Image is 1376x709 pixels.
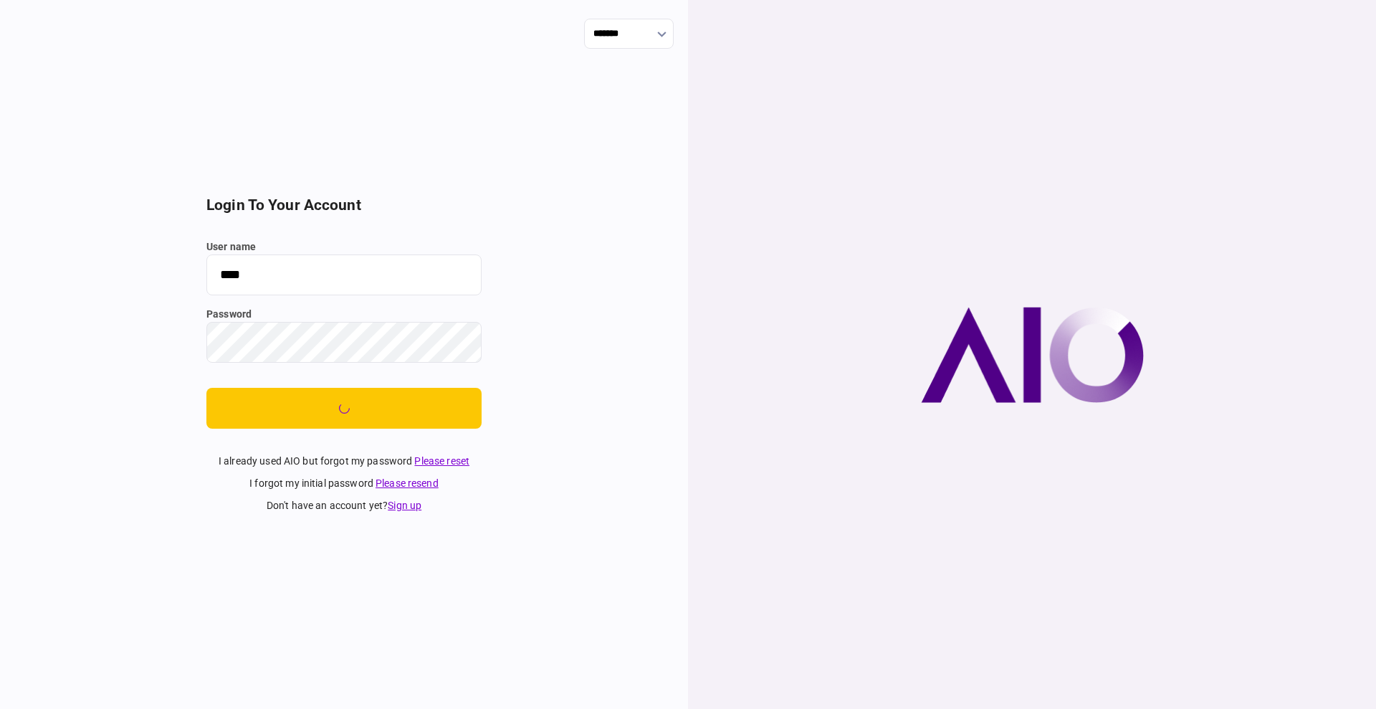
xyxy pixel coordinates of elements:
[584,19,674,49] input: show language options
[206,307,482,322] label: password
[206,454,482,469] div: I already used AIO but forgot my password
[206,239,482,254] label: user name
[206,322,482,363] input: password
[414,455,469,467] a: Please reset
[206,196,482,214] h2: login to your account
[921,307,1144,403] img: AIO company logo
[206,388,482,429] button: login
[388,500,421,511] a: Sign up
[206,254,482,295] input: user name
[206,476,482,491] div: I forgot my initial password
[376,477,439,489] a: Please resend
[206,498,482,513] div: don't have an account yet ?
